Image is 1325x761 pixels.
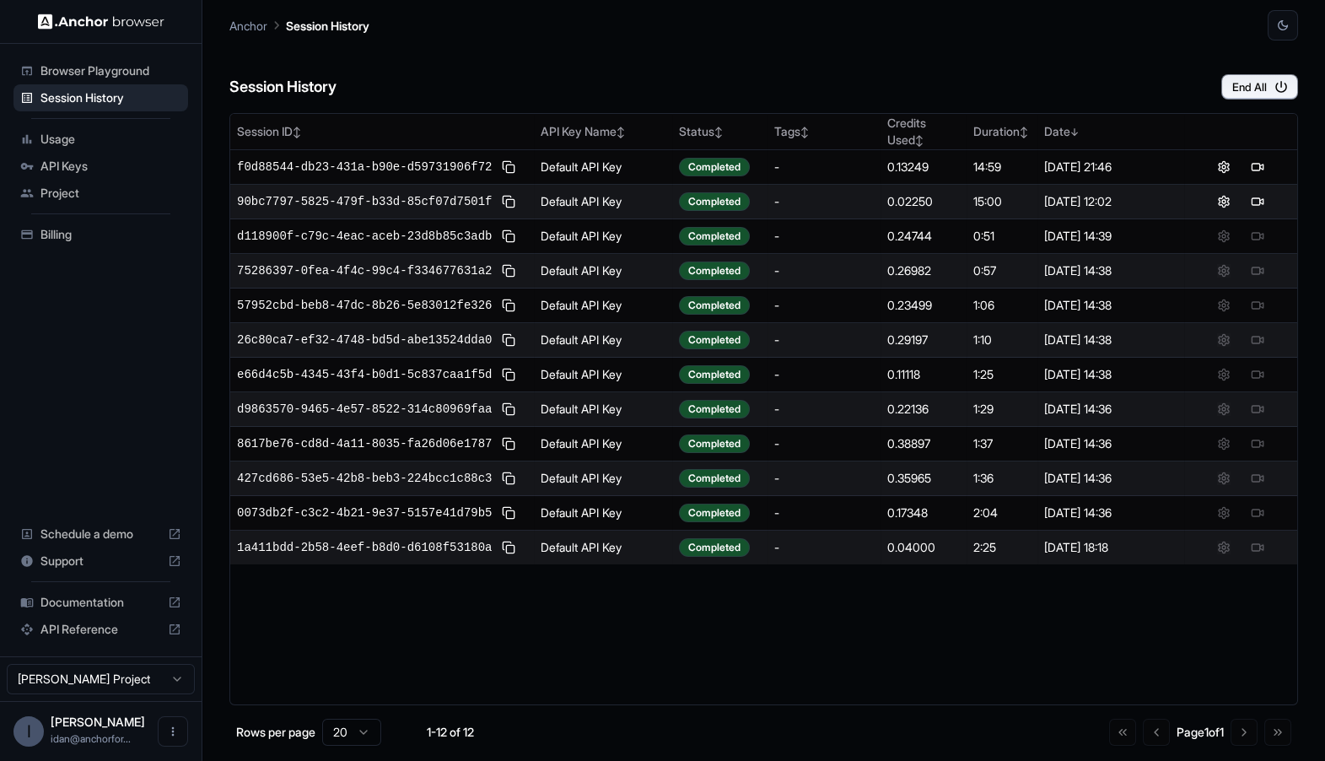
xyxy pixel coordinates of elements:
[887,332,961,348] div: 0.29197
[714,126,723,138] span: ↕
[973,435,1030,452] div: 1:37
[774,435,874,452] div: -
[229,16,369,35] nav: breadcrumb
[40,553,161,569] span: Support
[237,262,492,279] span: 75286397-0fea-4f4c-99c4-f334677631a2
[51,715,145,729] span: Idan Raman
[237,332,492,348] span: 26c80ca7-ef32-4748-bd5d-abe13524dda0
[534,427,672,461] td: Default API Key
[774,193,874,210] div: -
[1044,297,1178,314] div: [DATE] 14:38
[1044,539,1178,556] div: [DATE] 18:18
[13,616,188,643] div: API Reference
[973,262,1030,279] div: 0:57
[229,17,267,35] p: Anchor
[534,496,672,531] td: Default API Key
[51,732,131,745] span: idan@anchorforge.io
[40,185,181,202] span: Project
[774,539,874,556] div: -
[1044,159,1178,175] div: [DATE] 21:46
[973,193,1030,210] div: 15:00
[774,470,874,487] div: -
[973,366,1030,383] div: 1:25
[1221,74,1298,100] button: End All
[774,123,874,140] div: Tags
[887,193,961,210] div: 0.02250
[534,185,672,219] td: Default API Key
[40,89,181,106] span: Session History
[973,401,1030,418] div: 1:29
[1044,262,1178,279] div: [DATE] 14:38
[679,262,750,280] div: Completed
[40,594,161,611] span: Documentation
[1070,126,1079,138] span: ↓
[1044,470,1178,487] div: [DATE] 14:36
[887,115,961,148] div: Credits Used
[973,297,1030,314] div: 1:06
[774,228,874,245] div: -
[13,521,188,548] div: Schedule a demo
[679,123,761,140] div: Status
[679,192,750,211] div: Completed
[236,724,315,741] p: Rows per page
[534,219,672,254] td: Default API Key
[887,228,961,245] div: 0.24744
[887,401,961,418] div: 0.22136
[237,470,492,487] span: 427cd686-53e5-42b8-beb3-224bcc1c88c3
[679,538,750,557] div: Completed
[40,526,161,542] span: Schedule a demo
[679,434,750,453] div: Completed
[887,539,961,556] div: 0.04000
[237,193,492,210] span: 90bc7797-5825-479f-b33d-85cf07d7501f
[1044,123,1178,140] div: Date
[1044,366,1178,383] div: [DATE] 14:38
[887,262,961,279] div: 0.26982
[887,470,961,487] div: 0.35965
[237,159,492,175] span: f0d88544-db23-431a-b90e-d59731906f72
[679,158,750,176] div: Completed
[237,539,492,556] span: 1a411bdd-2b58-4eef-b8d0-d6108f53180a
[13,589,188,616] div: Documentation
[774,297,874,314] div: -
[237,228,492,245] span: d118900f-c79c-4eac-aceb-23d8b85c3adb
[973,539,1030,556] div: 2:25
[973,228,1030,245] div: 0:51
[774,401,874,418] div: -
[1020,126,1028,138] span: ↕
[286,17,369,35] p: Session History
[534,150,672,185] td: Default API Key
[1044,228,1178,245] div: [DATE] 14:39
[774,505,874,521] div: -
[679,400,750,418] div: Completed
[13,84,188,111] div: Session History
[887,297,961,314] div: 0.23499
[1044,435,1178,452] div: [DATE] 14:36
[534,323,672,358] td: Default API Key
[679,331,750,349] div: Completed
[541,123,665,140] div: API Key Name
[237,297,492,314] span: 57952cbd-beb8-47dc-8b26-5e83012fe326
[13,57,188,84] div: Browser Playground
[40,62,181,79] span: Browser Playground
[237,123,527,140] div: Session ID
[40,621,161,638] span: API Reference
[534,461,672,496] td: Default API Key
[13,716,44,747] div: I
[38,13,164,30] img: Anchor Logo
[679,365,750,384] div: Completed
[774,332,874,348] div: -
[774,366,874,383] div: -
[293,126,301,138] span: ↕
[408,724,493,741] div: 1-12 of 12
[13,548,188,575] div: Support
[1044,505,1178,521] div: [DATE] 14:36
[40,158,181,175] span: API Keys
[617,126,625,138] span: ↕
[534,358,672,392] td: Default API Key
[973,332,1030,348] div: 1:10
[40,131,181,148] span: Usage
[887,505,961,521] div: 0.17348
[237,435,492,452] span: 8617be76-cd8d-4a11-8035-fa26d06e1787
[534,254,672,289] td: Default API Key
[679,227,750,246] div: Completed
